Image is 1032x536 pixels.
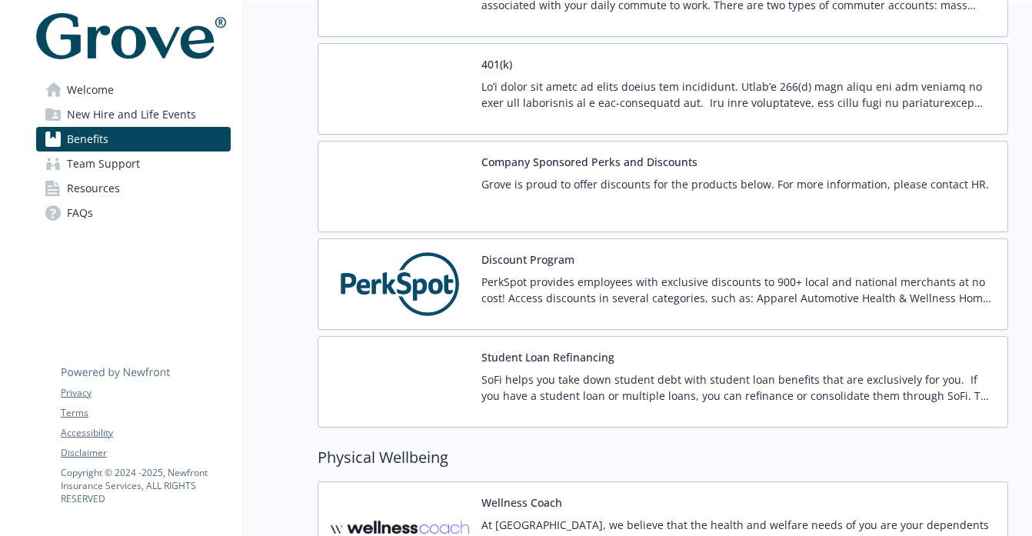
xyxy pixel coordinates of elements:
a: Resources [36,176,231,201]
h2: Physical Wellbeing [318,446,1008,469]
button: Discount Program [481,251,574,268]
span: Resources [67,176,120,201]
a: FAQs [36,201,231,225]
button: Wellness Coach [481,494,562,511]
button: 401(k) [481,56,512,72]
img: SoFi carrier logo [331,349,469,414]
img: PerkSpot carrier logo [331,251,469,317]
a: Benefits [36,127,231,151]
span: Benefits [67,127,108,151]
a: New Hire and Life Events [36,102,231,127]
a: Team Support [36,151,231,176]
a: Terms [61,406,230,420]
p: SoFi helps you take down student debt with student loan benefits that are exclusively for you. If... [481,371,995,404]
a: Accessibility [61,426,230,440]
button: Student Loan Refinancing [481,349,614,365]
p: Copyright © 2024 - 2025 , Newfront Insurance Services, ALL RIGHTS RESERVED [61,466,230,505]
span: FAQs [67,201,93,225]
img: Grove Collaborative carrier logo [331,154,469,219]
button: Company Sponsored Perks and Discounts [481,154,697,170]
span: Welcome [67,78,114,102]
span: New Hire and Life Events [67,102,196,127]
a: Disclaimer [61,446,230,460]
span: Team Support [67,151,140,176]
img: Fidelity Investments carrier logo [331,56,469,122]
a: Welcome [36,78,231,102]
p: Grove is proud to offer discounts for the products below. For more information, please contact HR. [481,176,989,192]
p: PerkSpot provides employees with exclusive discounts to 900+ local and national merchants at no c... [481,274,995,306]
p: Lo’i dolor sit ametc ad elits doeius tem incididunt. Utlab’e 266(d) magn aliqu eni adm veniamq no... [481,78,995,111]
a: Privacy [61,386,230,400]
